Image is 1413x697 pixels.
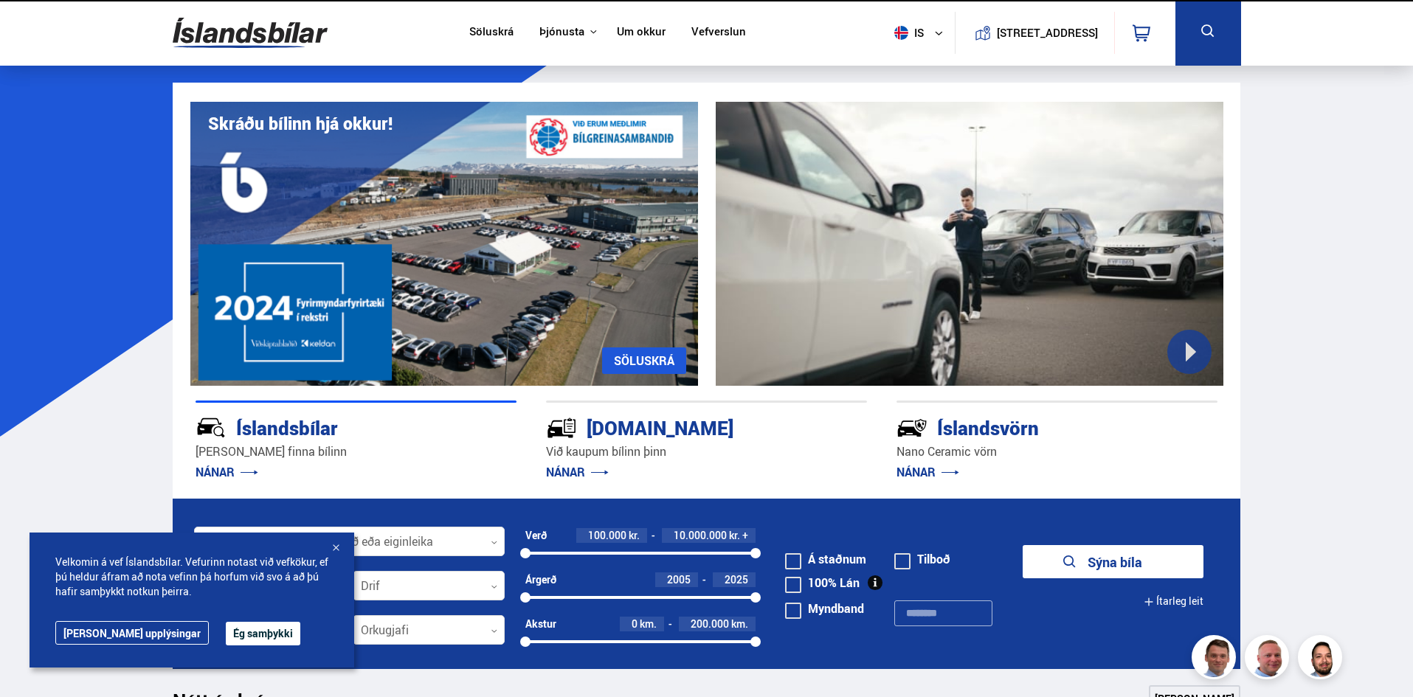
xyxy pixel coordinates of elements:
[725,572,748,586] span: 2025
[896,443,1217,460] p: Nano Ceramic vörn
[729,530,740,541] span: kr.
[894,553,950,565] label: Tilboð
[632,617,638,631] span: 0
[469,25,514,41] a: Söluskrá
[731,618,748,630] span: km.
[196,412,227,443] img: JRvxyua_JYH6wB4c.svg
[190,102,698,386] img: eKx6w-_Home_640_.png
[525,530,547,541] div: Verð
[196,464,258,480] a: NÁNAR
[617,25,666,41] a: Um okkur
[546,464,609,480] a: NÁNAR
[896,414,1165,440] div: Íslandsvörn
[1023,545,1203,578] button: Sýna bíla
[667,572,691,586] span: 2005
[1247,637,1291,682] img: siFngHWaQ9KaOqBr.png
[1144,585,1203,618] button: Ítarleg leit
[896,464,959,480] a: NÁNAR
[196,443,517,460] p: [PERSON_NAME] finna bílinn
[629,530,640,541] span: kr.
[539,25,584,39] button: Þjónusta
[546,414,815,440] div: [DOMAIN_NAME]
[785,553,866,565] label: Á staðnum
[1003,27,1093,39] button: [STREET_ADDRESS]
[785,577,860,589] label: 100% Lán
[226,622,300,645] button: Ég samþykki
[55,621,209,645] a: [PERSON_NAME] upplýsingar
[785,603,864,614] label: Myndband
[1194,637,1238,682] img: FbJEzSuNWCJXmdc-.webp
[963,12,1106,54] a: [STREET_ADDRESS]
[546,412,577,443] img: tr5P-W3DuiFaO7aO.svg
[896,412,927,443] img: -Svtn6bYgwAsiwNX.svg
[691,617,729,631] span: 200.000
[546,443,867,460] p: Við kaupum bílinn þinn
[894,26,908,40] img: svg+xml;base64,PHN2ZyB4bWxucz0iaHR0cDovL3d3dy53My5vcmcvMjAwMC9zdmciIHdpZHRoPSI1MTIiIGhlaWdodD0iNT...
[55,555,328,599] span: Velkomin á vef Íslandsbílar. Vefurinn notast við vefkökur, ef þú heldur áfram að nota vefinn þá h...
[525,574,556,586] div: Árgerð
[888,26,925,40] span: is
[691,25,746,41] a: Vefverslun
[888,11,955,55] button: is
[196,414,464,440] div: Íslandsbílar
[588,528,626,542] span: 100.000
[173,9,328,57] img: G0Ugv5HjCgRt.svg
[674,528,727,542] span: 10.000.000
[1300,637,1344,682] img: nhp88E3Fdnt1Opn2.png
[602,347,686,374] a: SÖLUSKRÁ
[208,114,393,133] h1: Skráðu bílinn hjá okkur!
[742,530,748,541] span: +
[525,618,556,630] div: Akstur
[640,618,657,630] span: km.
